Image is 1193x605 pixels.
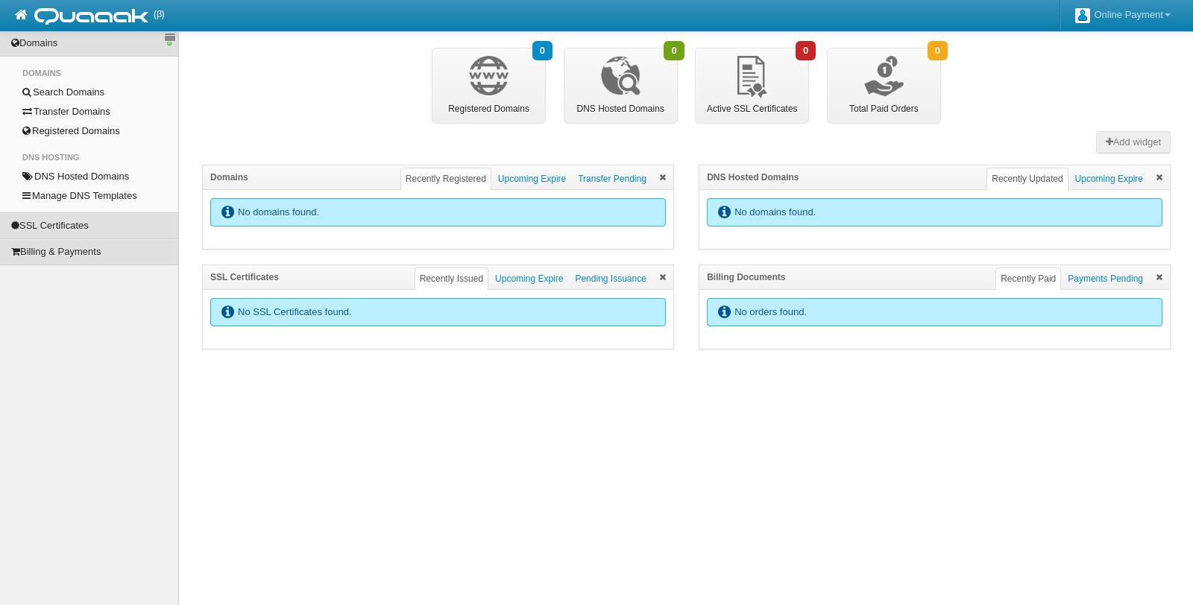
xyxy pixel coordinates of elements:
[1070,168,1148,190] a: Upcoming Expire
[707,272,785,282] span: Billing Documents
[734,206,816,219] span: No domains found.
[11,63,167,83] li: Domains
[210,172,248,183] span: Domains
[796,41,816,60] span: 0
[400,168,491,190] a: Recently Registered
[664,41,684,60] span: 0
[707,172,799,183] span: DNS Hosted Domains
[210,272,279,282] span: SSL Certificates
[11,102,167,121] a: Transfer Domains
[573,168,652,190] a: Transfer Pending
[828,48,940,123] a: 0Total Paid Orders
[11,148,167,167] li: DNS Hosting
[696,48,808,123] a: 0Active SSL Certificates
[532,41,553,60] span: 0
[1063,267,1148,290] a: Payments Pending
[493,168,571,190] a: Upcoming Expire
[164,34,176,44] a: Sidebar switch
[564,48,677,123] a: 0DNS Hosted Domains
[734,305,807,319] span: No orders found.
[432,48,545,123] a: 0Registered Domains
[238,305,352,319] span: No SSL Certificates found.
[11,83,167,102] a: Search Domains
[490,267,568,290] a: Upcoming Expire
[238,206,319,219] span: No domains found.
[1096,131,1171,153] button: Add widget
[570,267,651,290] a: Pending Issuance
[928,41,948,60] span: 0
[11,186,167,206] a: Manage DNS Templates
[415,267,488,290] a: Recently Issued
[986,168,1068,190] a: Recently Updated
[154,1,165,28] span: (β)
[11,167,167,186] a: DNS Hosted Domains
[11,121,167,141] a: Registered Domains
[995,267,1061,290] a: Recently Paid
